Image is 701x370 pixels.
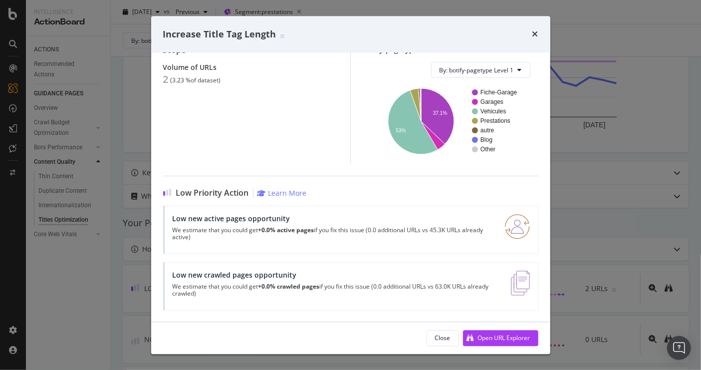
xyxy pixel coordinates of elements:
[435,334,451,342] div: Close
[396,128,406,133] text: 53%
[433,110,447,116] text: 37.1%
[480,98,503,105] text: Garages
[480,136,492,143] text: Blog
[480,146,495,153] text: Other
[667,336,691,360] div: Open Intercom Messenger
[463,330,538,346] button: Open URL Explorer
[173,283,499,297] p: We estimate that you could get if you fix this issue (0.0 additional URLs vs 63.0K URLs already c...
[480,108,506,115] text: Vehicules
[257,188,307,198] a: Learn More
[163,45,339,55] div: Scope
[151,16,550,354] div: modal
[480,127,494,134] text: autre
[478,334,530,342] div: Open URL Explorer
[173,214,493,223] div: Low new active pages opportunity
[427,330,459,346] button: Close
[171,77,221,84] div: ( 3.23 % of dataset )
[258,282,320,291] strong: +0.0% crawled pages
[371,86,525,156] svg: A chart.
[511,271,529,296] img: e5DMFwAAAABJRU5ErkJggg==
[431,62,530,78] button: By: botify-pagetype Level 1
[173,271,499,279] div: Low new crawled pages opportunity
[163,73,169,85] div: 2
[258,226,314,234] strong: +0.0% active pages
[163,28,276,40] span: Increase Title Tag Length
[173,227,493,241] p: We estimate that you could get if you fix this issue (0.0 additional URLs vs 45.3K URLs already a...
[268,188,307,198] div: Learn More
[505,214,530,239] img: RO06QsNG.png
[532,28,538,41] div: times
[163,63,339,71] div: Volume of URLs
[176,188,249,198] span: Low Priority Action
[480,89,517,96] text: Fiche-Garage
[280,34,284,37] img: Equal
[480,117,510,124] text: Prestations
[440,65,514,74] span: By: botify-pagetype Level 1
